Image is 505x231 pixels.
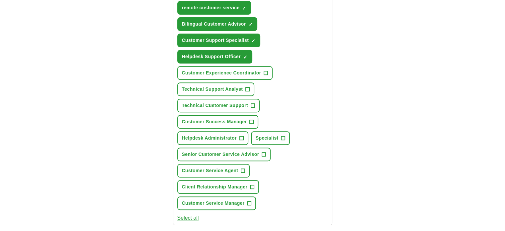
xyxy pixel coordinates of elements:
[177,17,258,31] button: Bilingual Customer Advisor✓
[182,200,245,207] span: Customer Service Manager
[256,135,279,142] span: Specialist
[177,82,255,96] button: Technical Support Analyst
[243,55,247,60] span: ✓
[177,180,259,194] button: Client Relationship Manager
[242,6,246,11] span: ✓
[251,131,290,145] button: Specialist
[182,4,240,11] span: remote customer service
[177,196,256,210] button: Customer Service Manager
[182,167,238,174] span: Customer Service Agent
[182,151,259,158] span: Senior Customer Service Advisor
[182,53,241,60] span: Helpdesk Support Officer
[251,38,255,44] span: ✓
[177,115,259,129] button: Customer Success Manager
[248,22,252,27] span: ✓
[182,86,243,93] span: Technical Support Analyst
[182,69,261,76] span: Customer Experience Coordinator
[177,99,260,112] button: Technical Customer Support
[182,102,248,109] span: Technical Customer Support
[182,183,248,190] span: Client Relationship Manager
[182,37,249,44] span: Customer Support Specialist
[177,50,252,63] button: Helpdesk Support Officer✓
[177,34,261,47] button: Customer Support Specialist✓
[182,118,247,125] span: Customer Success Manager
[177,1,251,15] button: remote customer service✓
[177,131,248,145] button: Helpdesk Administrator
[177,164,250,177] button: Customer Service Agent
[182,21,246,28] span: Bilingual Customer Advisor
[182,135,237,142] span: Helpdesk Administrator
[177,148,271,161] button: Senior Customer Service Advisor
[177,214,199,222] button: Select all
[177,66,273,80] button: Customer Experience Coordinator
